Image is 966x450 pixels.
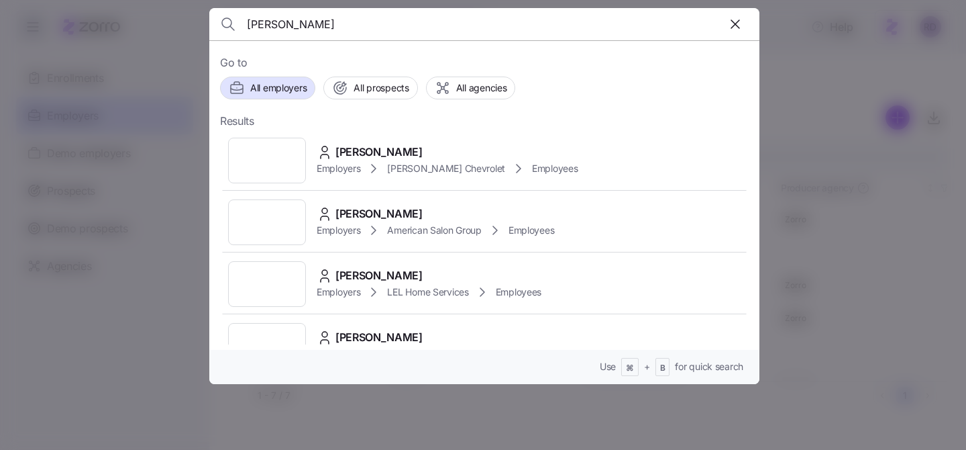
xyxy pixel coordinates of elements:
[532,162,578,175] span: Employees
[644,360,650,373] span: +
[250,81,307,95] span: All employers
[317,285,360,299] span: Employers
[220,113,254,130] span: Results
[456,81,507,95] span: All agencies
[323,77,417,99] button: All prospects
[660,363,665,374] span: B
[496,285,541,299] span: Employees
[220,77,315,99] button: All employers
[387,162,505,175] span: [PERSON_NAME] Chevrolet
[675,360,743,373] span: for quick search
[317,162,360,175] span: Employers
[626,363,634,374] span: ⌘
[600,360,616,373] span: Use
[317,224,360,237] span: Employers
[335,144,423,161] span: [PERSON_NAME]
[387,285,468,299] span: LEL Home Services
[508,224,554,237] span: Employees
[335,206,423,222] span: [PERSON_NAME]
[335,329,423,346] span: [PERSON_NAME]
[354,81,409,95] span: All prospects
[387,224,481,237] span: American Salon Group
[220,54,749,71] span: Go to
[426,77,516,99] button: All agencies
[335,267,423,284] span: [PERSON_NAME]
